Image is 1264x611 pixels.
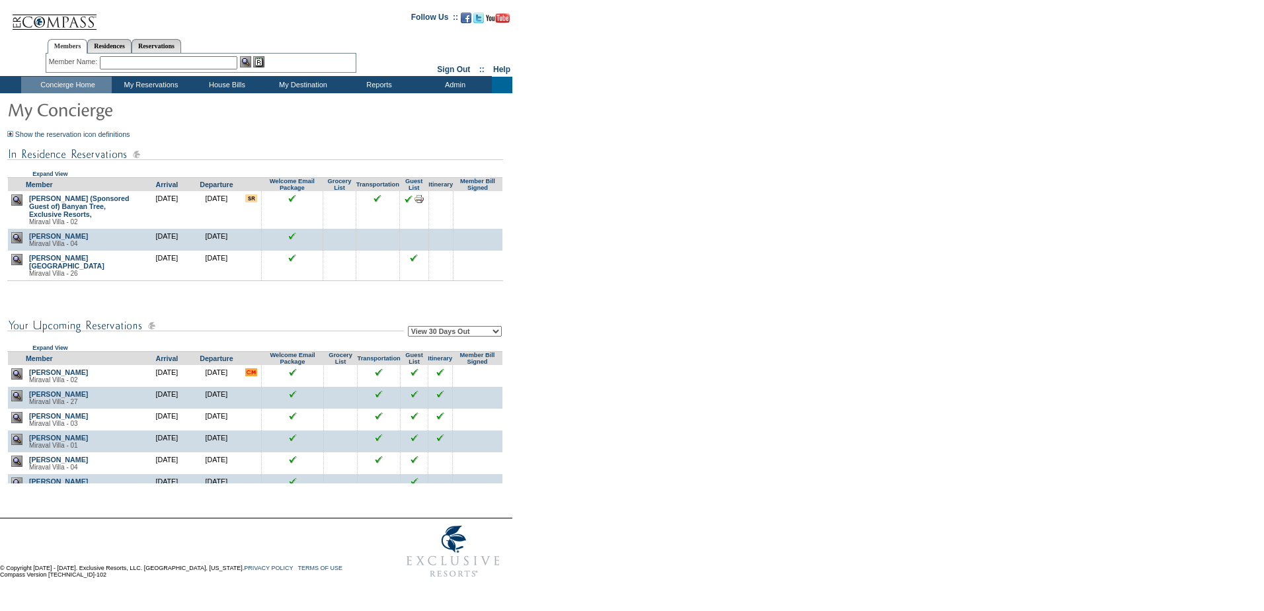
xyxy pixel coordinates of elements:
td: [DATE] [192,430,241,452]
a: Departure [200,354,233,362]
img: view [11,456,22,467]
a: [PERSON_NAME] (Sponsored Guest of) Banyan Tree, Exclusive Resorts, [29,194,130,218]
a: Member [26,354,53,362]
img: Subscribe to our YouTube Channel [486,13,510,23]
img: blank.gif [477,194,478,195]
span: Miraval Villa - 27 [29,398,78,405]
a: Itinerary [428,181,453,188]
img: Click to print this reservation's guest list [415,195,424,203]
a: Expand View [32,171,67,177]
img: blank.gif [340,368,341,369]
a: Become our fan on Facebook [461,17,471,24]
span: Miraval Villa - 03 [29,420,78,427]
input: Click to see this reservation's transportation information [375,434,383,442]
img: subTtlConUpcomingReservatio.gif [7,317,404,334]
input: Click to see this reservation's guest list [411,412,418,420]
img: chkSmaller.gif [289,412,297,420]
td: [DATE] [142,387,192,409]
span: Miraval Villa - 02 [29,218,78,225]
img: chkSmaller.gif [288,254,296,262]
a: [PERSON_NAME] [29,434,88,442]
input: Click to see this reservation's guest list [405,195,413,203]
img: blank.gif [377,232,378,233]
td: House Bills [188,77,264,93]
img: chkSmaller.gif [289,456,297,464]
input: Click to see this reservation's transportation information [375,368,383,376]
td: Concierge Home [21,77,112,93]
img: view [11,368,22,380]
input: Click to see this reservation's guest list [410,254,418,262]
a: Sign Out [437,65,470,74]
img: blank.gif [477,456,478,456]
td: [DATE] [142,229,192,251]
input: Click to see this reservation's guest list [411,390,418,398]
img: view [11,254,22,265]
a: Expand View [32,345,67,351]
img: view [11,434,22,445]
a: Member Bill Signed [460,352,495,365]
td: [DATE] [142,365,192,387]
a: [PERSON_NAME] [29,456,88,464]
img: blank.gif [477,390,478,391]
span: Miraval Villa - 02 [29,376,78,384]
input: Click to see this reservation's guest list [411,456,418,464]
a: [PERSON_NAME] [29,232,88,240]
a: Residences [87,39,132,53]
img: blank.gif [340,390,341,391]
td: [DATE] [142,251,192,281]
a: Show the reservation icon definitions [15,130,130,138]
a: Grocery List [328,178,352,191]
a: [PERSON_NAME] [29,412,88,420]
img: view [11,232,22,243]
td: [DATE] [192,191,241,229]
input: Click to see this reservation's itinerary [436,412,444,420]
a: [PERSON_NAME] [29,390,88,398]
td: Admin [416,77,492,93]
img: blank.gif [340,456,341,456]
img: blank.gif [440,194,441,195]
span: :: [479,65,485,74]
input: Click to see this reservation's itinerary [436,368,444,376]
img: Exclusive Resorts [394,518,512,585]
a: Member Bill Signed [460,178,495,191]
a: [PERSON_NAME] [29,477,88,485]
div: Member Name: [49,56,100,67]
a: Member [26,181,53,188]
td: Follow Us :: [411,11,458,27]
a: [PERSON_NAME][GEOGRAPHIC_DATA] [29,254,104,270]
img: View [240,56,251,67]
img: Become our fan on Facebook [461,13,471,23]
a: Guest List [405,178,422,191]
img: chkSmaller.gif [288,232,296,240]
img: Reservations [253,56,264,67]
input: Click to see this reservation's guest list [411,434,418,442]
img: blank.gif [339,194,340,195]
a: Arrival [156,181,178,188]
img: blank.gif [340,477,341,478]
a: Help [493,65,510,74]
img: view [11,194,22,206]
a: Welcome Email Package [270,178,315,191]
img: view [11,477,22,489]
a: Grocery List [329,352,352,365]
img: view [11,412,22,423]
span: Miraval Villa - 04 [29,240,78,247]
img: chkSmaller.gif [289,434,297,442]
input: Click to see this reservation's transportation information [375,390,383,398]
td: Reports [340,77,416,93]
input: Click to see this reservation's transportation information [375,456,383,464]
a: Follow us on Twitter [473,17,484,24]
td: [DATE] [192,251,241,281]
a: Itinerary [428,355,452,362]
td: [DATE] [142,191,192,229]
a: Guest List [405,352,422,365]
td: [DATE] [192,474,241,496]
img: chkSmaller.gif [289,368,297,376]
